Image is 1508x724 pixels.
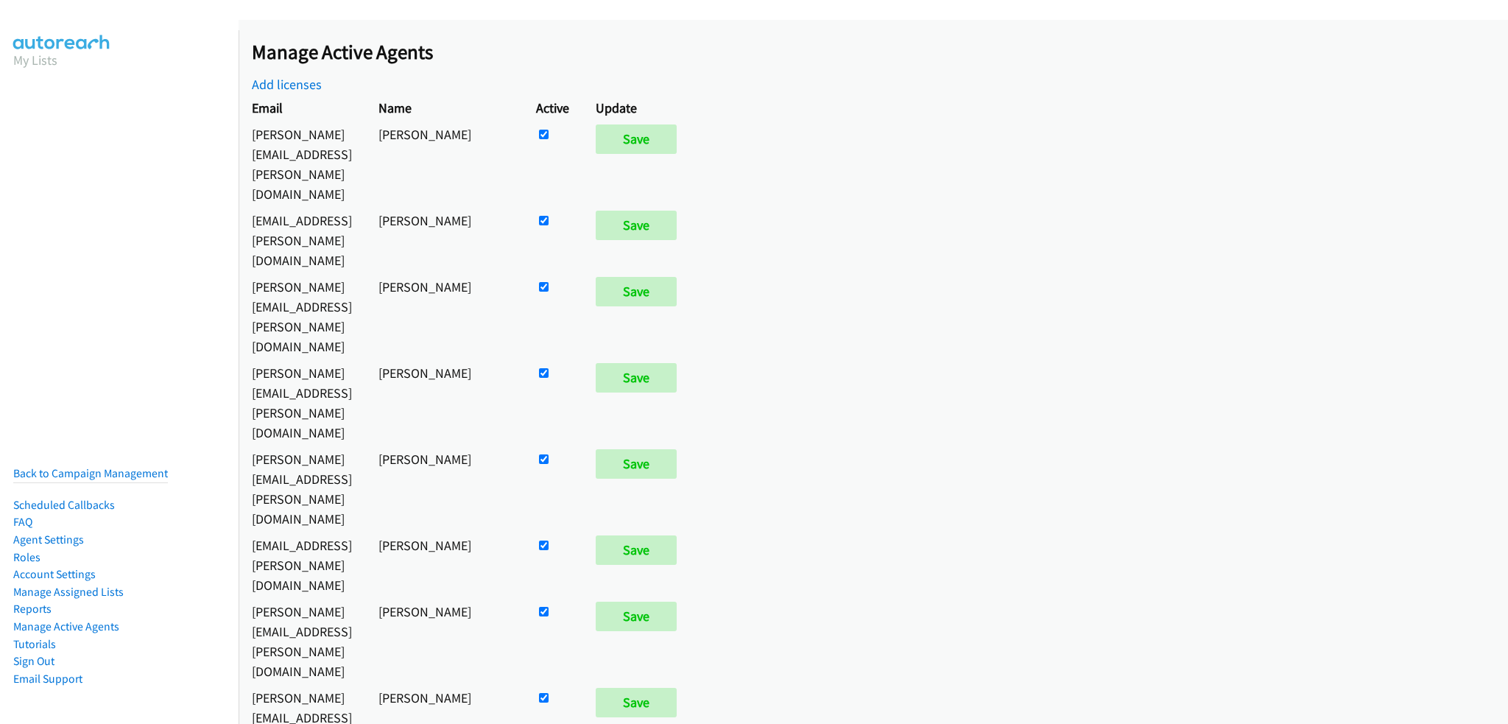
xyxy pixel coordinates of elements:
[239,532,365,598] td: [EMAIL_ADDRESS][PERSON_NAME][DOMAIN_NAME]
[365,598,523,684] td: [PERSON_NAME]
[252,76,322,93] a: Add licenses
[582,94,697,121] th: Update
[365,446,523,532] td: [PERSON_NAME]
[239,94,365,121] th: Email
[365,94,523,121] th: Name
[13,619,119,633] a: Manage Active Agents
[239,359,365,446] td: [PERSON_NAME][EMAIL_ADDRESS][PERSON_NAME][DOMAIN_NAME]
[596,449,677,479] input: Save
[365,121,523,207] td: [PERSON_NAME]
[13,515,32,529] a: FAQ
[239,446,365,532] td: [PERSON_NAME][EMAIL_ADDRESS][PERSON_NAME][DOMAIN_NAME]
[596,602,677,631] input: Save
[596,535,677,565] input: Save
[252,40,1508,65] h2: Manage Active Agents
[239,273,365,359] td: [PERSON_NAME][EMAIL_ADDRESS][PERSON_NAME][DOMAIN_NAME]
[239,121,365,207] td: [PERSON_NAME][EMAIL_ADDRESS][PERSON_NAME][DOMAIN_NAME]
[13,637,56,651] a: Tutorials
[596,211,677,240] input: Save
[365,532,523,598] td: [PERSON_NAME]
[523,94,582,121] th: Active
[13,654,54,668] a: Sign Out
[13,498,115,512] a: Scheduled Callbacks
[596,363,677,393] input: Save
[239,598,365,684] td: [PERSON_NAME][EMAIL_ADDRESS][PERSON_NAME][DOMAIN_NAME]
[596,277,677,306] input: Save
[13,585,124,599] a: Manage Assigned Lists
[13,466,168,480] a: Back to Campaign Management
[13,602,52,616] a: Reports
[365,207,523,273] td: [PERSON_NAME]
[13,567,96,581] a: Account Settings
[13,550,40,564] a: Roles
[596,688,677,717] input: Save
[365,273,523,359] td: [PERSON_NAME]
[13,533,84,546] a: Agent Settings
[239,207,365,273] td: [EMAIL_ADDRESS][PERSON_NAME][DOMAIN_NAME]
[365,359,523,446] td: [PERSON_NAME]
[596,124,677,154] input: Save
[13,52,57,68] a: My Lists
[13,672,82,686] a: Email Support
